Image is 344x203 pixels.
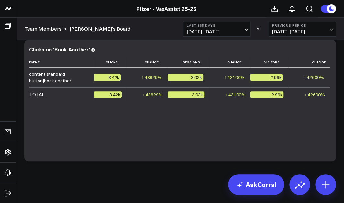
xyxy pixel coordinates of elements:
[224,74,244,81] div: ↑ 43100%
[70,25,130,32] a: [PERSON_NAME]'s Board
[141,74,162,81] div: ↑ 48829%
[142,91,163,98] div: ↑ 48829%
[254,27,265,31] div: VS
[269,21,336,37] button: Previous Period[DATE]-[DATE]
[183,21,250,37] button: Last 365 Days[DATE]-[DATE]
[127,57,168,68] th: Change
[168,57,209,68] th: Sessions
[228,174,284,195] a: AskCorral
[29,46,90,53] div: Clicks on 'Book Another'
[272,29,332,34] span: [DATE] - [DATE]
[250,74,283,81] div: 2.99k
[94,91,122,98] div: 3.42k
[288,57,330,68] th: Change
[168,91,204,98] div: 3.02k
[272,23,332,27] b: Previous Period
[94,74,121,81] div: 3.42k
[24,25,67,32] div: >
[168,74,203,81] div: 3.02k
[250,57,288,68] th: Visitors
[29,71,88,84] div: content|standard button|book another
[136,5,196,12] a: Pfizer - VaxAssist 25-26
[24,25,61,32] a: Team Members
[250,91,283,98] div: 2.99k
[29,91,44,98] div: TOTAL
[305,91,325,98] div: ↑ 42600%
[187,23,247,27] b: Last 365 Days
[209,57,250,68] th: Change
[94,57,127,68] th: Clicks
[29,57,94,68] th: Event
[187,29,247,34] span: [DATE] - [DATE]
[304,74,324,81] div: ↑ 42600%
[225,91,245,98] div: ↑ 43100%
